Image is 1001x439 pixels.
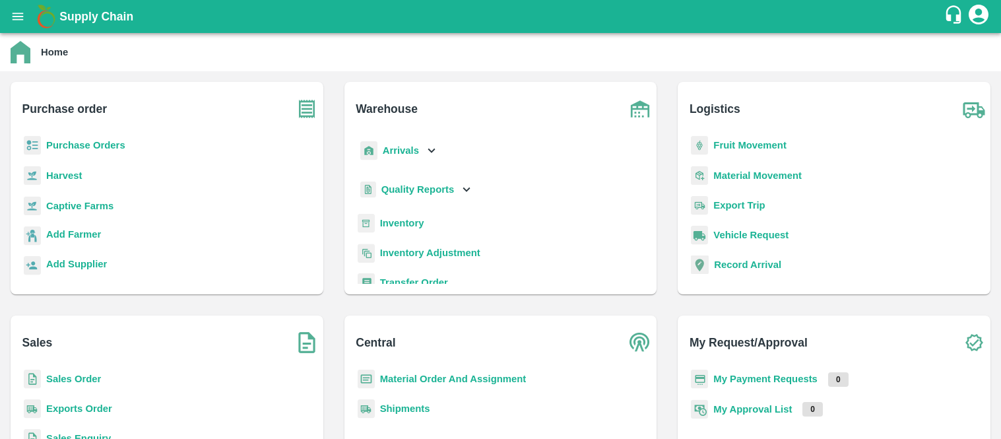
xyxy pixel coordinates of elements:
img: approval [691,399,708,419]
img: material [691,166,708,186]
button: open drawer [3,1,33,32]
b: Supply Chain [59,10,133,23]
div: Quality Reports [358,176,474,203]
img: qualityReport [360,182,376,198]
a: Record Arrival [714,259,781,270]
img: truck [957,92,990,125]
b: Purchase order [22,100,107,118]
b: Quality Reports [381,184,455,195]
img: home [11,41,30,63]
a: Add Supplier [46,257,107,275]
img: purchase [290,92,323,125]
b: Arrivals [383,145,419,156]
img: farmer [24,226,41,246]
b: My Request/Approval [690,333,808,352]
b: Add Supplier [46,259,107,269]
img: whInventory [358,214,375,233]
img: warehouse [624,92,657,125]
div: Arrivals [358,136,439,166]
a: Export Trip [713,200,765,211]
img: whTransfer [358,273,375,292]
a: Add Farmer [46,227,101,245]
div: account of current user [967,3,990,30]
img: harvest [24,196,41,216]
b: Add Farmer [46,229,101,240]
a: Sales Order [46,374,101,384]
img: supplier [24,256,41,275]
b: Sales [22,333,53,352]
img: reciept [24,136,41,155]
img: central [624,326,657,359]
a: Harvest [46,170,82,181]
b: Central [356,333,395,352]
b: Warehouse [356,100,418,118]
img: shipments [358,399,375,419]
img: vehicle [691,226,708,245]
a: Transfer Order [380,277,448,288]
img: fruit [691,136,708,155]
img: centralMaterial [358,370,375,389]
img: harvest [24,166,41,186]
a: Fruit Movement [713,140,787,151]
a: Material Movement [713,170,802,181]
a: Inventory Adjustment [380,248,480,258]
div: customer-support [944,5,967,28]
img: sales [24,370,41,389]
img: shipments [24,399,41,419]
a: Inventory [380,218,424,228]
b: Logistics [690,100,740,118]
img: logo [33,3,59,30]
a: Exports Order [46,403,112,414]
a: Material Order And Assignment [380,374,527,384]
img: delivery [691,196,708,215]
img: check [957,326,990,359]
p: 0 [828,372,849,387]
a: Vehicle Request [713,230,789,240]
b: Home [41,47,68,57]
img: payment [691,370,708,389]
img: whArrival [360,141,377,160]
a: My Payment Requests [713,374,818,384]
a: Purchase Orders [46,140,125,151]
img: soSales [290,326,323,359]
a: My Approval List [713,404,792,415]
a: Shipments [380,403,430,414]
img: inventory [358,244,375,263]
img: recordArrival [691,255,709,274]
a: Supply Chain [59,7,944,26]
p: 0 [802,402,823,417]
a: Captive Farms [46,201,113,211]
